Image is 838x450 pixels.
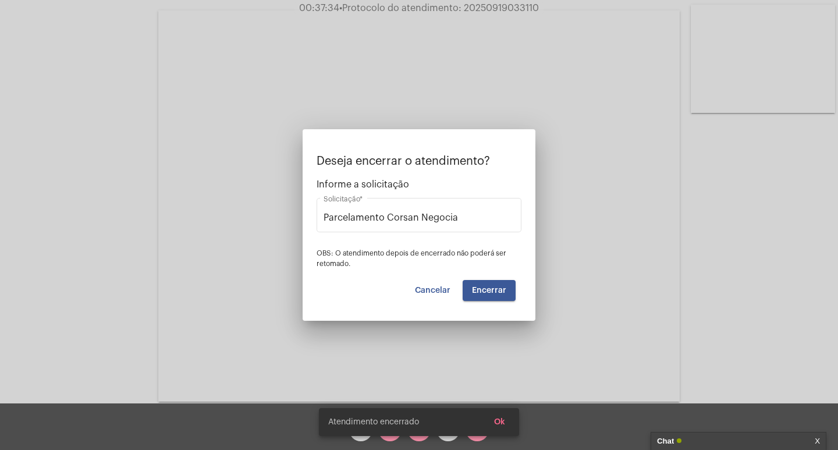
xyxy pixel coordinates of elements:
span: Encerrar [472,286,506,295]
p: Deseja encerrar o atendimento? [317,155,521,168]
span: Online [677,438,681,443]
span: Cancelar [415,286,450,295]
span: Protocolo do atendimento: 20250919033110 [339,3,539,13]
strong: Chat [657,433,674,450]
span: • [339,3,342,13]
span: Atendimento encerrado [328,416,419,428]
span: Ok [494,418,505,426]
a: X [815,433,820,450]
button: Encerrar [463,280,516,301]
button: Cancelar [406,280,460,301]
span: 00:37:34 [299,3,339,13]
span: Informe a solicitação [317,179,521,190]
input: Buscar solicitação [324,212,514,223]
span: OBS: O atendimento depois de encerrado não poderá ser retomado. [317,250,506,267]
